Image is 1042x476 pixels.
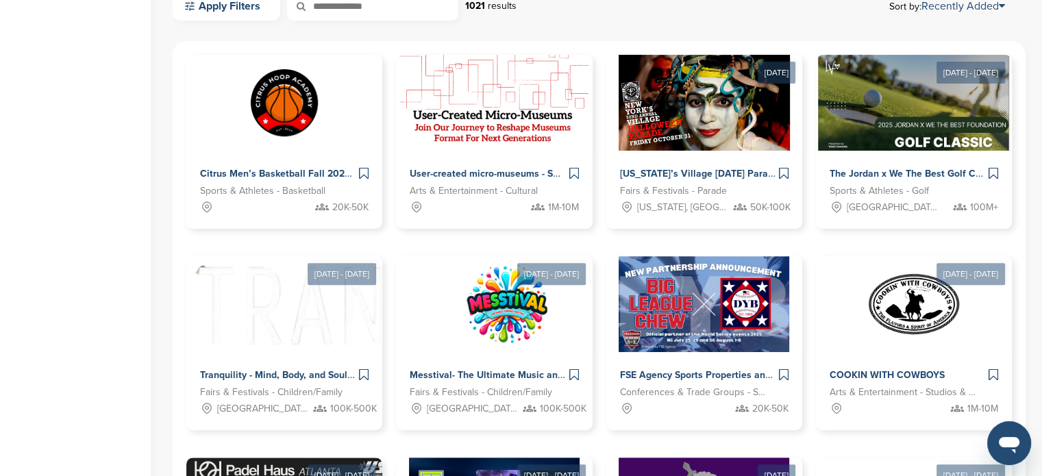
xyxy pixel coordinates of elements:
span: Sort by: [889,1,1005,12]
img: Sponsorpitch & [186,256,732,352]
span: 20K-50K [752,401,789,416]
span: Conferences & Trade Groups - Sports [620,385,768,400]
span: Fairs & Festivals - Children/Family [200,385,343,400]
img: Sponsorpitch & [619,55,790,151]
a: [DATE] Sponsorpitch & [US_STATE]’s Village [DATE] Parade - 2025 Fairs & Festivals - Parade [US_ST... [606,33,802,229]
a: [DATE] - [DATE] Sponsorpitch & Tranquility - Mind, Body, and Soul Retreats Fairs & Festivals - Ch... [186,234,382,430]
span: Sports & Athletes - Golf [830,184,929,199]
span: Arts & Entertainment - Studios & Production Co's [830,385,978,400]
span: [GEOGRAPHIC_DATA], [GEOGRAPHIC_DATA] [217,401,310,416]
a: Sponsorpitch & FSE Agency Sports Properties and NIL Conferences & Trade Groups - Sports 20K-50K [606,256,802,430]
span: 1M-10M [548,200,579,215]
img: Sponsorpitch & [619,256,789,352]
div: [DATE] - [DATE] [936,263,1005,285]
div: [DATE] - [DATE] [936,62,1005,84]
img: Sponsorpitch & [236,55,332,151]
img: Sponsorpitch & [399,55,588,151]
a: Sponsorpitch & User-created micro-museums - Sponsor the future of cultural storytelling Arts & En... [396,55,592,229]
span: [US_STATE], [GEOGRAPHIC_DATA] [637,200,730,215]
a: [DATE] - [DATE] Sponsorpitch & Messtival- The Ultimate Music and Learning Family Festival Fairs &... [396,234,592,430]
div: [DATE] [758,62,795,84]
span: 100K-500K [330,401,377,416]
span: 50K-100K [750,200,791,215]
img: Sponsorpitch & [818,55,1009,151]
img: Sponsorpitch & [396,256,617,352]
span: Sports & Athletes - Basketball [200,184,325,199]
img: Sponsorpitch & [866,256,962,352]
span: Arts & Entertainment - Cultural [410,184,538,199]
a: [DATE] - [DATE] Sponsorpitch & The Jordan x We The Best Golf Classic 2025 – Where Sports, Music &... [816,33,1012,229]
span: User-created micro-museums - Sponsor the future of cultural storytelling [410,168,730,179]
a: Sponsorpitch & Citrus Men’s Basketball Fall 2025 League Sports & Athletes - Basketball 20K-50K [186,55,382,229]
span: [US_STATE]’s Village [DATE] Parade - 2025 [620,168,810,179]
a: [DATE] - [DATE] Sponsorpitch & COOKIN WITH COWBOYS Arts & Entertainment - Studios & Production Co... [816,234,1012,430]
span: FSE Agency Sports Properties and NIL [620,369,788,381]
span: Fairs & Festivals - Parade [620,184,727,199]
span: 100K-500K [540,401,586,416]
span: Tranquility - Mind, Body, and Soul Retreats [200,369,388,381]
span: [GEOGRAPHIC_DATA], [GEOGRAPHIC_DATA] [847,200,939,215]
span: 20K-50K [332,200,369,215]
span: [GEOGRAPHIC_DATA], [GEOGRAPHIC_DATA] [427,401,519,416]
div: [DATE] - [DATE] [517,263,586,285]
span: COOKIN WITH COWBOYS [830,369,945,381]
span: 100M+ [970,200,998,215]
div: [DATE] - [DATE] [308,263,376,285]
span: Messtival- The Ultimate Music and Learning Family Festival [410,369,674,381]
span: Citrus Men’s Basketball Fall 2025 League [200,168,386,179]
span: Fairs & Festivals - Children/Family [410,385,552,400]
iframe: Button to launch messaging window [987,421,1031,465]
span: 1M-10M [967,401,998,416]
